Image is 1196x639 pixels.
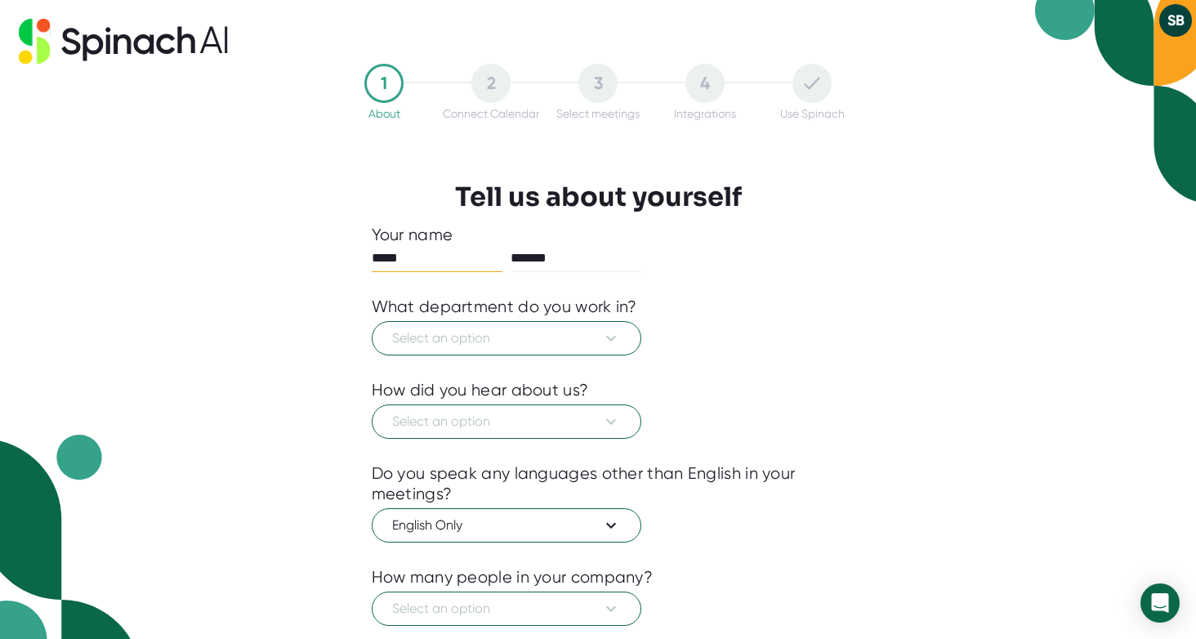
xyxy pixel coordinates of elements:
button: SB [1159,4,1192,37]
span: Select an option [392,328,621,348]
div: Open Intercom Messenger [1140,583,1180,623]
div: How did you hear about us? [372,380,589,400]
div: Do you speak any languages other than English in your meetings? [372,463,825,504]
div: What department do you work in? [372,297,637,317]
div: Select meetings [556,107,640,120]
button: Select an option [372,321,641,355]
span: English Only [392,516,621,535]
button: English Only [372,508,641,543]
h3: Tell us about yourself [455,181,742,212]
span: Select an option [392,599,621,619]
button: Select an option [372,404,641,439]
div: 4 [685,64,725,103]
span: Select an option [392,412,621,431]
div: Integrations [674,107,736,120]
div: 2 [471,64,511,103]
div: 3 [578,64,618,103]
div: About [368,107,400,120]
div: Use Spinach [780,107,845,120]
div: Your name [372,225,825,245]
div: 1 [364,64,404,103]
div: Connect Calendar [443,107,539,120]
div: How many people in your company? [372,567,654,588]
button: Select an option [372,592,641,626]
